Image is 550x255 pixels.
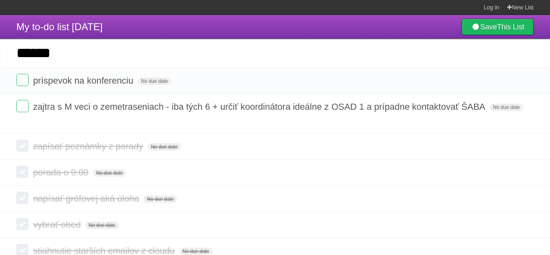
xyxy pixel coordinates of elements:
a: SaveThis List [462,19,534,35]
span: napísať grófovej aká úloha [33,193,141,204]
span: No due date [85,222,118,229]
label: Done [16,74,29,86]
span: No due date [138,78,171,85]
span: zajtra s M veci o zemetraseniach - iba tých 6 + určiť koordinátora ideálne z OSAD 1 a prípadne ko... [33,102,487,112]
span: No due date [93,169,126,177]
label: Done [16,100,29,112]
label: Done [16,218,29,230]
span: zapísať poznámky z porady [33,141,145,151]
span: No due date [490,104,523,111]
span: vybrať obed [33,220,83,230]
span: No due date [144,195,177,203]
label: Done [16,140,29,152]
label: Done [16,192,29,204]
span: No due date [148,143,181,151]
span: príspevok na konferenciu [33,75,135,86]
span: porada o 9:00 [33,167,91,177]
label: Done [16,166,29,178]
b: This List [497,23,524,31]
span: My to-do list [DATE] [16,21,103,32]
span: No due date [179,248,212,255]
